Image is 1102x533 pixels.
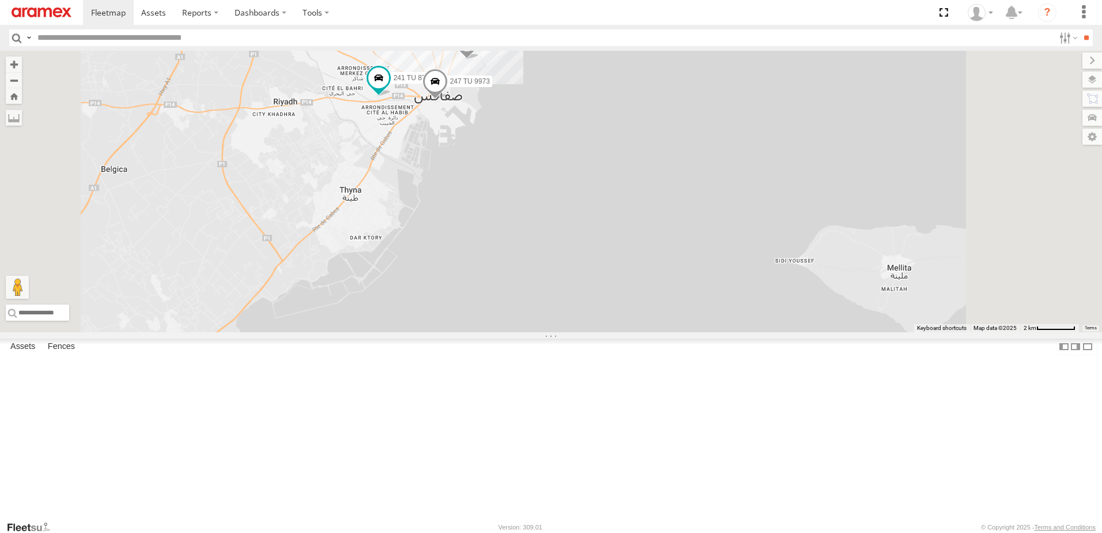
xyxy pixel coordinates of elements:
[1082,339,1093,355] label: Hide Summary Table
[5,339,41,355] label: Assets
[6,57,22,72] button: Zoom in
[1035,524,1096,531] a: Terms and Conditions
[450,77,490,85] span: 247 TU 9973
[24,29,33,46] label: Search Query
[12,7,71,17] img: aramex-logo.svg
[6,72,22,88] button: Zoom out
[1020,324,1079,332] button: Map Scale: 2 km per 64 pixels
[981,524,1096,531] div: © Copyright 2025 -
[1038,3,1056,22] i: ?
[1058,339,1070,355] label: Dock Summary Table to the Left
[6,110,22,126] label: Measure
[1055,29,1080,46] label: Search Filter Options
[964,4,997,21] div: Montassar Cheffi
[42,339,81,355] label: Fences
[6,276,29,299] button: Drag Pegman onto the map to open Street View
[973,325,1017,331] span: Map data ©2025
[1085,326,1097,331] a: Terms (opens in new tab)
[394,74,433,82] span: 241 TU 8763
[1024,325,1036,331] span: 2 km
[1070,339,1081,355] label: Dock Summary Table to the Right
[6,521,59,533] a: Visit our Website
[1082,129,1102,145] label: Map Settings
[917,324,967,332] button: Keyboard shortcuts
[499,524,542,531] div: Version: 309.01
[6,88,22,104] button: Zoom Home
